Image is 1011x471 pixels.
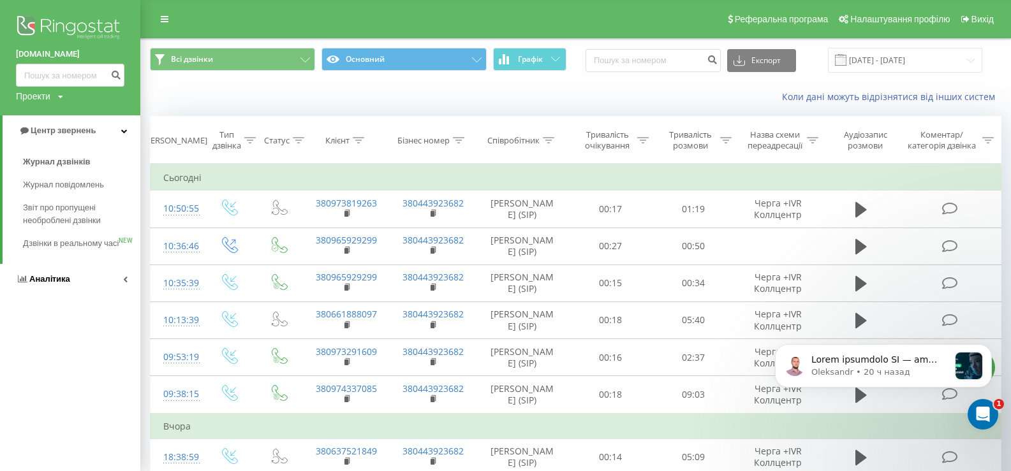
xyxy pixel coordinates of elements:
[652,264,735,301] td: 00:34
[569,376,652,414] td: 00:18
[569,191,652,228] td: 00:17
[163,271,191,296] div: 10:35:39
[402,445,464,457] a: 380443923682
[171,54,213,64] span: Всі дзвінки
[3,115,140,146] a: Центр звернень
[212,129,241,151] div: Тип дзвінка
[652,339,735,376] td: 02:37
[402,197,464,209] a: 380443923682
[652,301,735,338] td: 05:40
[735,376,821,414] td: Черга +IVR Коллцентр
[652,191,735,228] td: 01:19
[476,191,569,228] td: [PERSON_NAME] (SIP)
[316,271,377,283] a: 380965929299
[971,14,994,24] span: Вихід
[23,156,91,168] span: Журнал дзвінків
[316,308,377,320] a: 380661888097
[746,129,804,151] div: Назва схеми переадресації
[316,345,377,358] a: 380973291609
[476,301,569,338] td: [PERSON_NAME] (SIP)
[518,55,543,64] span: Графік
[23,237,119,250] span: Дзвінки в реальному часі
[23,201,134,227] span: Звіт про пропущені необроблені дзвінки
[487,135,540,146] div: Співробітник
[756,319,1011,437] iframe: Intercom notifications сообщение
[735,264,821,301] td: Черга +IVR Коллцентр
[476,376,569,414] td: [PERSON_NAME] (SIP)
[316,234,377,246] a: 380965929299
[402,382,464,395] a: 380443923682
[569,339,652,376] td: 00:16
[23,173,140,196] a: Журнал повідомлень
[16,64,124,87] input: Пошук за номером
[994,399,1004,409] span: 1
[31,126,96,135] span: Центр звернень
[402,271,464,283] a: 380443923682
[151,165,1001,191] td: Сьогодні
[476,264,569,301] td: [PERSON_NAME] (SIP)
[569,264,652,301] td: 00:15
[850,14,950,24] span: Налаштування профілю
[23,196,140,232] a: Звіт про пропущені необроблені дзвінки
[586,49,721,72] input: Пошук за номером
[16,13,124,45] img: Ringostat logo
[569,301,652,338] td: 00:18
[151,414,1001,439] td: Вчора
[402,234,464,246] a: 380443923682
[735,14,829,24] span: Реферальна програма
[904,129,979,151] div: Коментар/категорія дзвінка
[735,191,821,228] td: Черга +IVR Коллцентр
[402,308,464,320] a: 380443923682
[264,135,290,146] div: Статус
[316,445,377,457] a: 380637521849
[493,48,566,71] button: Графік
[968,399,998,430] iframe: Intercom live chat
[316,197,377,209] a: 380973819263
[163,234,191,259] div: 10:36:46
[476,228,569,264] td: [PERSON_NAME] (SIP)
[663,129,717,151] div: Тривалість розмови
[163,345,191,370] div: 09:53:19
[735,339,821,376] td: Черга +IVR Коллцентр
[23,178,104,191] span: Журнал повідомлень
[735,301,821,338] td: Черга +IVR Коллцентр
[325,135,350,146] div: Клієнт
[476,339,569,376] td: [PERSON_NAME] (SIP)
[652,228,735,264] td: 00:50
[569,228,652,264] td: 00:27
[833,129,898,151] div: Аудіозапис розмови
[316,382,377,395] a: 380974337085
[29,274,70,284] span: Аналiтика
[402,345,464,358] a: 380443923682
[397,135,450,146] div: Бізнес номер
[580,129,634,151] div: Тривалість очікування
[163,196,191,221] div: 10:50:55
[23,232,140,255] a: Дзвінки в реальному часіNEW
[163,308,191,333] div: 10:13:39
[727,49,796,72] button: Експорт
[23,150,140,173] a: Журнал дзвінків
[163,382,191,407] div: 09:38:15
[16,90,50,103] div: Проекти
[16,48,124,61] a: [DOMAIN_NAME]
[150,48,315,71] button: Всі дзвінки
[163,445,191,470] div: 18:38:59
[652,376,735,414] td: 09:03
[143,135,207,146] div: [PERSON_NAME]
[321,48,487,71] button: Основний
[782,91,1001,103] a: Коли дані можуть відрізнятися вiд інших систем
